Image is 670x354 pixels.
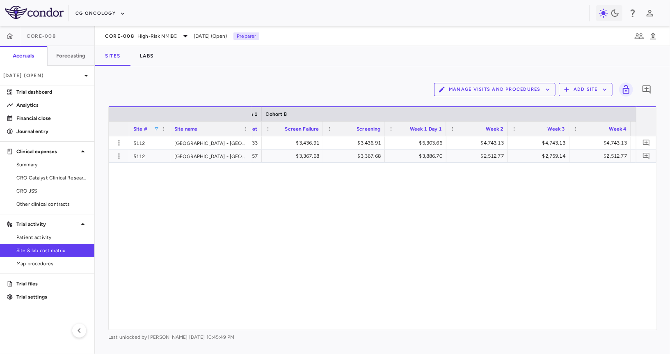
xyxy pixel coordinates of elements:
[130,46,163,66] button: Labs
[16,234,88,241] span: Patient activity
[27,33,56,39] span: CORE-008
[13,52,34,60] h6: Accruals
[548,126,565,132] span: Week 3
[559,83,613,96] button: Add Site
[266,111,287,117] span: Cohort B
[16,221,78,228] p: Trial activity
[269,149,319,163] div: $3,367.68
[16,115,88,122] p: Financial close
[16,293,88,301] p: Trial settings
[515,149,565,163] div: $2,759.14
[174,126,197,132] span: Site name
[16,148,78,155] p: Clinical expenses
[129,136,170,149] div: 5112
[3,72,81,79] p: [DATE] (Open)
[56,52,86,60] h6: Forecasting
[16,101,88,109] p: Analytics
[454,136,504,149] div: $4,743.13
[16,128,88,135] p: Journal entry
[641,150,652,161] button: Add comment
[16,88,88,96] p: Trial dashboard
[642,85,652,94] svg: Add comment
[515,136,565,149] div: $4,743.13
[269,136,319,149] div: $3,436.91
[16,174,88,182] span: CRO Catalyst Clinical Research
[392,136,442,149] div: $5,303.66
[233,32,259,40] p: Preparer
[641,137,652,148] button: Add comment
[170,149,252,162] div: [GEOGRAPHIC_DATA] - [GEOGRAPHIC_DATA], [GEOGRAPHIC_DATA]
[129,149,170,162] div: 5112
[331,149,381,163] div: $3,367.68
[577,136,627,149] div: $4,743.13
[95,46,130,66] button: Sites
[609,126,627,132] span: Week 4
[486,126,504,132] span: Week 2
[16,280,88,287] p: Trial files
[392,149,442,163] div: $3,886.70
[16,247,88,254] span: Site & lab cost matrix
[577,149,627,163] div: $2,512.77
[75,7,126,20] button: CG Oncology
[643,152,650,160] svg: Add comment
[170,136,252,149] div: [GEOGRAPHIC_DATA] - [GEOGRAPHIC_DATA], [GEOGRAPHIC_DATA]
[454,149,504,163] div: $2,512.77
[410,126,442,132] span: Week 1 Day 1
[357,126,381,132] span: Screening
[108,333,657,341] span: Last unlocked by [PERSON_NAME] [DATE] 10:45:49 PM
[133,126,147,132] span: Site #
[434,83,556,96] button: Manage Visits and Procedures
[194,32,227,40] span: [DATE] (Open)
[16,161,88,168] span: Summary
[16,200,88,208] span: Other clinical contracts
[16,187,88,195] span: CRO JSS
[616,83,633,97] span: Lock grid
[640,83,654,97] button: Add comment
[5,6,64,19] img: logo-full-SnFGN8VE.png
[331,136,381,149] div: $3,436.91
[105,33,134,39] span: CORE-008
[16,260,88,267] span: Map procedures
[643,139,650,147] svg: Add comment
[285,126,319,132] span: Screen Failure
[137,32,177,40] span: High-Risk NMIBC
